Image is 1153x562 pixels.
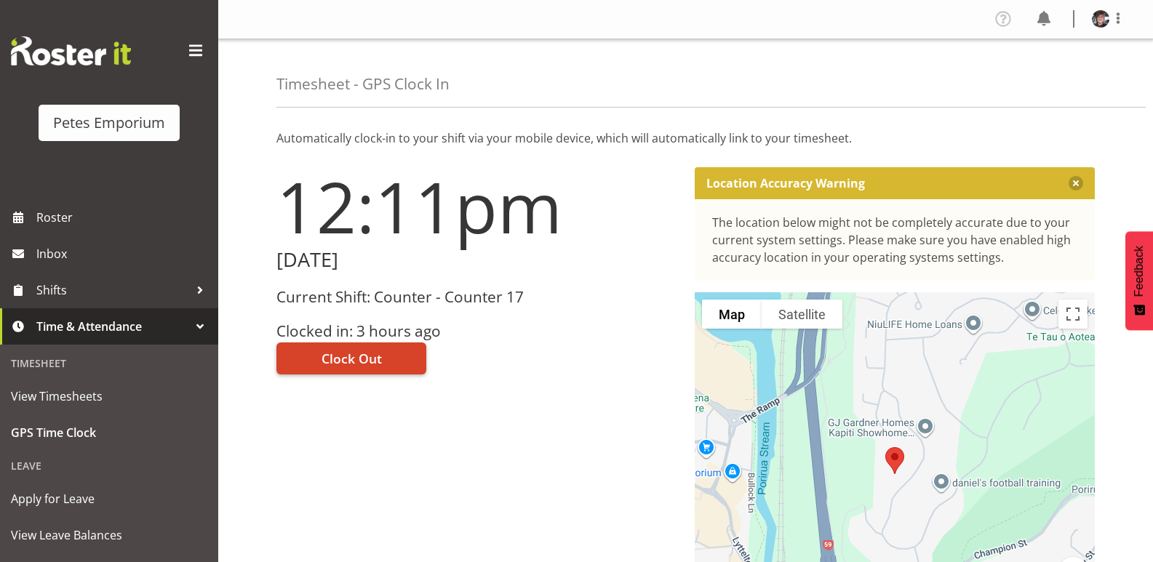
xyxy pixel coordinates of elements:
[276,249,677,271] h2: [DATE]
[706,176,865,190] p: Location Accuracy Warning
[712,214,1078,266] div: The location below might not be completely accurate due to your current system settings. Please m...
[276,342,426,374] button: Clock Out
[762,300,842,329] button: Show satellite imagery
[1125,231,1153,330] button: Feedback - Show survey
[36,279,189,301] span: Shifts
[4,414,215,451] a: GPS Time Clock
[4,481,215,517] a: Apply for Leave
[36,243,211,265] span: Inbox
[36,206,211,228] span: Roster
[11,488,207,510] span: Apply for Leave
[11,524,207,546] span: View Leave Balances
[4,451,215,481] div: Leave
[11,422,207,443] span: GPS Time Clock
[11,36,131,65] img: Rosterit website logo
[1069,176,1083,190] button: Close message
[276,76,450,92] h4: Timesheet - GPS Clock In
[1133,246,1146,297] span: Feedback
[1058,300,1088,329] button: Toggle fullscreen view
[276,323,677,340] h3: Clocked in: 3 hours ago
[4,378,215,414] a: View Timesheets
[702,300,762,329] button: Show street map
[4,348,215,378] div: Timesheet
[276,289,677,305] h3: Current Shift: Counter - Counter 17
[53,112,165,134] div: Petes Emporium
[11,385,207,407] span: View Timesheets
[322,349,382,368] span: Clock Out
[36,316,189,337] span: Time & Attendance
[1092,10,1109,28] img: michelle-whaleb4506e5af45ffd00a26cc2b6420a9100.png
[276,129,1095,147] p: Automatically clock-in to your shift via your mobile device, which will automatically link to you...
[276,167,677,246] h1: 12:11pm
[4,517,215,553] a: View Leave Balances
